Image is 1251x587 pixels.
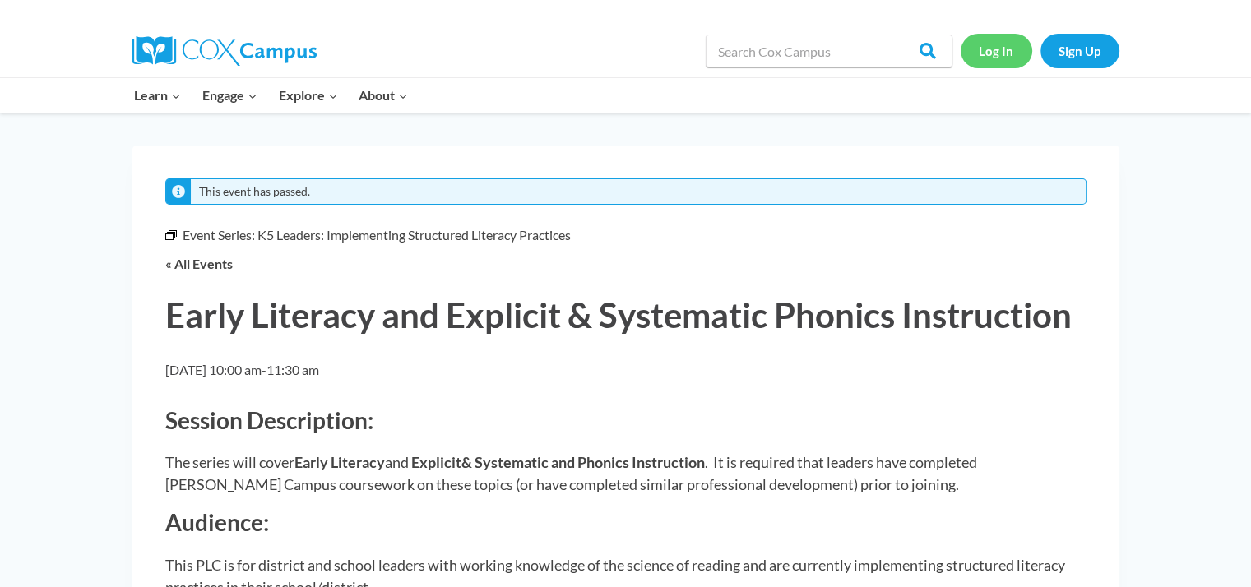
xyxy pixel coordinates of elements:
[124,78,192,113] button: Child menu of Learn
[165,224,177,246] em: Event Series:
[1040,34,1119,67] a: Sign Up
[961,34,1119,67] nav: Secondary Navigation
[268,78,349,113] button: Child menu of Explore
[165,407,1087,435] h4: Session Description:
[294,453,385,471] strong: Early Literacy
[192,78,268,113] button: Child menu of Engage
[124,78,419,113] nav: Primary Navigation
[411,453,461,471] strong: Explicit
[165,292,1087,340] h1: Early Literacy and Explicit & Systematic Phonics Instruction
[183,227,255,243] span: Event Series:
[199,185,310,199] li: This event has passed.
[348,78,419,113] button: Child menu of About
[266,362,319,377] span: 11:30 am
[165,451,1087,496] p: The series will cover and . It is required that leaders have completed [PERSON_NAME] Campus cours...
[165,362,262,377] span: [DATE] 10:00 am
[706,35,952,67] input: Search Cox Campus
[961,34,1032,67] a: Log In
[461,453,705,471] strong: & Systematic and Phonics Instruction
[257,227,571,243] a: K5 Leaders: Implementing Structured Literacy Practices
[132,36,317,66] img: Cox Campus
[165,359,319,381] h2: -
[165,509,1087,537] h4: Audience:
[165,256,233,271] a: « All Events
